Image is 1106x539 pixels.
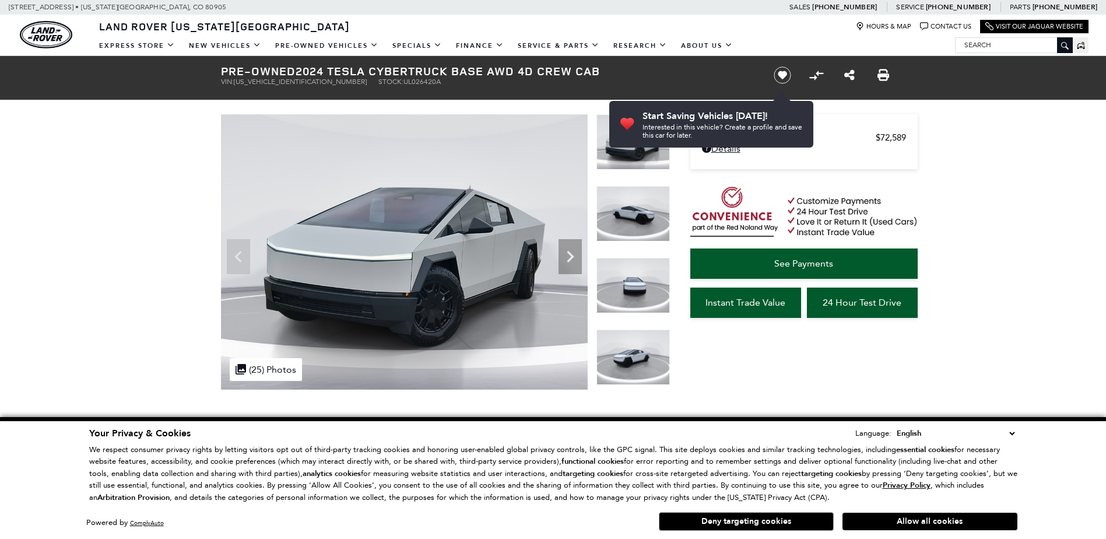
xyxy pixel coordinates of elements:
a: Retailer Selling Price $72,589 [702,132,906,143]
span: Your Privacy & Cookies [89,427,191,440]
strong: Arbitration Provision [97,492,170,503]
p: We respect consumer privacy rights by letting visitors opt out of third-party tracking cookies an... [89,444,1017,504]
a: [PHONE_NUMBER] [1033,2,1097,12]
a: [PHONE_NUMBER] [926,2,991,12]
span: Parts [1010,3,1031,11]
div: Powered by [86,519,164,527]
strong: essential cookies [896,444,954,455]
a: About Us [674,36,740,56]
img: Used 2024 White Tesla Base image 1 [221,114,588,390]
span: UL026420A [403,78,441,86]
div: Language: [855,429,891,437]
a: Research [606,36,674,56]
select: Language Select [894,427,1017,440]
img: Used 2024 White Tesla Base image 1 [596,114,670,170]
strong: functional cookies [561,456,624,467]
button: Compare vehicle [807,66,825,84]
a: Pre-Owned Vehicles [268,36,385,56]
strong: targeting cookies [801,468,862,479]
span: Stock: [378,78,403,86]
a: Service & Parts [511,36,606,56]
a: Specials [385,36,449,56]
a: New Vehicles [182,36,268,56]
a: Hours & Map [856,22,911,31]
span: See Payments [774,258,833,269]
span: Retailer Selling Price [702,132,876,143]
a: land-rover [20,21,72,48]
a: Print this Pre-Owned 2024 Tesla Cybertruck Base AWD 4D Crew Cab [877,68,889,82]
span: Instant Trade Value [705,297,785,308]
img: Land Rover [20,21,72,48]
span: $72,589 [876,132,906,143]
div: (25) Photos [230,358,302,381]
button: Allow all cookies [842,513,1017,530]
a: Contact Us [920,22,971,31]
u: Privacy Policy [883,480,931,491]
h1: 2024 Tesla Cybertruck Base AWD 4D Crew Cab [221,65,754,78]
img: Used 2024 White Tesla Base image 3 [596,258,670,313]
button: Save vehicle [770,66,795,85]
strong: analytics cookies [303,468,361,479]
span: [US_VEHICLE_IDENTIFICATION_NUMBER] [234,78,367,86]
div: Next [559,239,582,274]
span: Service [896,3,924,11]
img: Used 2024 White Tesla Base image 4 [596,330,670,385]
a: [STREET_ADDRESS] • [US_STATE][GEOGRAPHIC_DATA], CO 80905 [9,3,226,11]
input: Search [956,38,1072,52]
img: Used 2024 White Tesla Base image 2 [596,186,670,242]
a: Instant Trade Value [690,288,801,318]
strong: Pre-Owned [221,63,296,79]
span: Sales [789,3,810,11]
a: [PHONE_NUMBER] [812,2,877,12]
span: Land Rover [US_STATE][GEOGRAPHIC_DATA] [99,19,350,33]
a: ComplyAuto [130,519,164,527]
a: See Payments [690,249,918,279]
span: VIN: [221,78,234,86]
a: 24 Hour Test Drive [807,288,918,318]
a: Land Rover [US_STATE][GEOGRAPHIC_DATA] [92,19,357,33]
strong: targeting cookies [563,468,623,479]
a: Share this Pre-Owned 2024 Tesla Cybertruck Base AWD 4D Crew Cab [844,68,855,82]
button: Deny targeting cookies [659,512,834,531]
nav: Main Navigation [92,36,740,56]
a: EXPRESS STORE [92,36,182,56]
a: Visit Our Jaguar Website [985,22,1083,31]
a: Privacy Policy [883,481,931,489]
a: Details [702,143,906,154]
a: Finance [449,36,511,56]
span: 24 Hour Test Drive [823,297,901,308]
